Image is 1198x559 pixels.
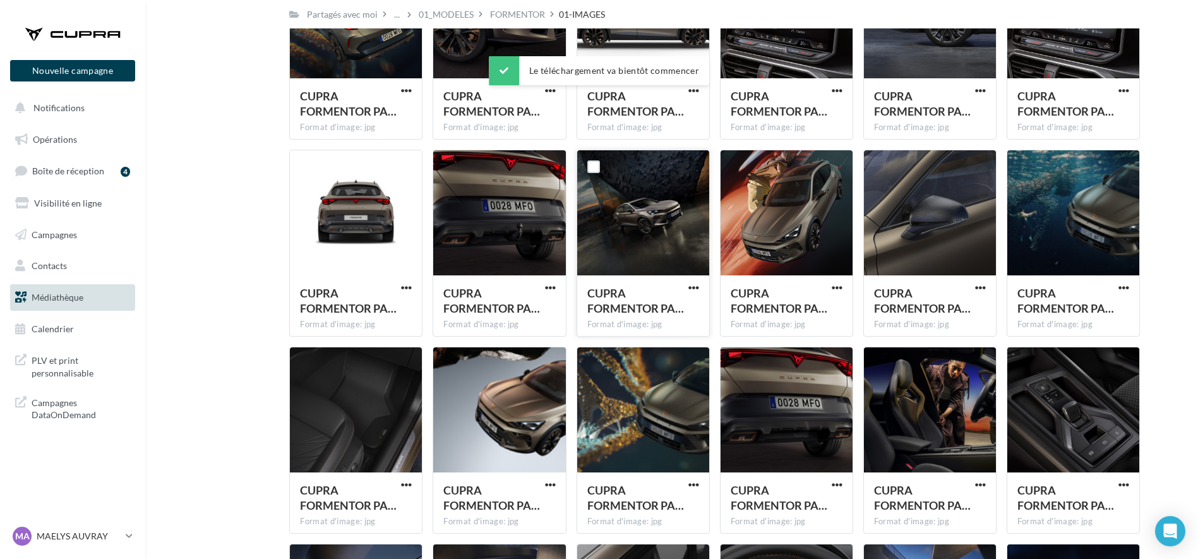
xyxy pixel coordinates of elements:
[8,126,138,153] a: Opérations
[874,483,971,512] span: CUPRA FORMENTOR PA 136
[489,56,709,85] div: Le téléchargement va bientôt commencer
[300,319,412,330] div: Format d'image: jpg
[1155,516,1185,546] div: Open Intercom Messenger
[32,394,130,421] span: Campagnes DataOnDemand
[300,122,412,133] div: Format d'image: jpg
[559,8,605,21] div: 01-IMAGES
[874,319,986,330] div: Format d'image: jpg
[10,524,135,548] a: MA MAELYS AUVRAY
[8,389,138,426] a: Campagnes DataOnDemand
[443,89,540,118] span: CUPRA FORMENTOR PA 149
[300,89,397,118] span: CUPRA FORMENTOR PA 118
[874,516,986,527] div: Format d'image: jpg
[8,157,138,184] a: Boîte de réception4
[8,95,133,121] button: Notifications
[10,60,135,81] button: Nouvelle campagne
[874,286,971,315] span: CUPRA FORMENTOR PA 027
[490,8,545,21] div: FORMENTOR
[8,316,138,342] a: Calendrier
[587,516,699,527] div: Format d'image: jpg
[32,323,74,334] span: Calendrier
[443,483,540,512] span: CUPRA FORMENTOR PA 190
[300,516,412,527] div: Format d'image: jpg
[8,347,138,384] a: PLV et print personnalisable
[731,286,827,315] span: CUPRA FORMENTOR PA 173
[8,253,138,279] a: Contacts
[392,6,402,23] div: ...
[1017,516,1129,527] div: Format d'image: jpg
[874,122,986,133] div: Format d'image: jpg
[15,530,30,543] span: MA
[32,352,130,379] span: PLV et print personnalisable
[587,122,699,133] div: Format d'image: jpg
[32,292,83,303] span: Médiathèque
[32,229,77,239] span: Campagnes
[33,134,77,145] span: Opérations
[731,483,827,512] span: CUPRA FORMENTOR PA 151
[1017,286,1114,315] span: CUPRA FORMENTOR PA 119
[874,89,971,118] span: CUPRA FORMENTOR PA 023
[8,222,138,248] a: Campagnes
[121,167,130,177] div: 4
[587,286,684,315] span: CUPRA FORMENTOR PA 168
[443,516,555,527] div: Format d'image: jpg
[1017,89,1114,118] span: CUPRA FORMENTOR PA 181
[32,260,67,271] span: Contacts
[1017,319,1129,330] div: Format d'image: jpg
[419,8,474,21] div: 01_MODELES
[1017,483,1114,512] span: CUPRA FORMENTOR PA 097
[731,516,842,527] div: Format d'image: jpg
[32,165,104,176] span: Boîte de réception
[8,284,138,311] a: Médiathèque
[731,319,842,330] div: Format d'image: jpg
[731,122,842,133] div: Format d'image: jpg
[443,122,555,133] div: Format d'image: jpg
[8,190,138,217] a: Visibilité en ligne
[300,483,397,512] span: CUPRA FORMENTOR PA 092
[37,530,121,543] p: MAELYS AUVRAY
[34,198,102,208] span: Visibilité en ligne
[300,286,397,315] span: CUPRA FORMENTOR PA 139
[731,89,827,118] span: CUPRA FORMENTOR PA 180
[307,8,378,21] div: Partagés avec moi
[1017,122,1129,133] div: Format d'image: jpg
[443,286,540,315] span: CUPRA FORMENTOR PA 152
[33,102,85,113] span: Notifications
[587,483,684,512] span: CUPRA FORMENTOR PA 120
[587,319,699,330] div: Format d'image: jpg
[443,319,555,330] div: Format d'image: jpg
